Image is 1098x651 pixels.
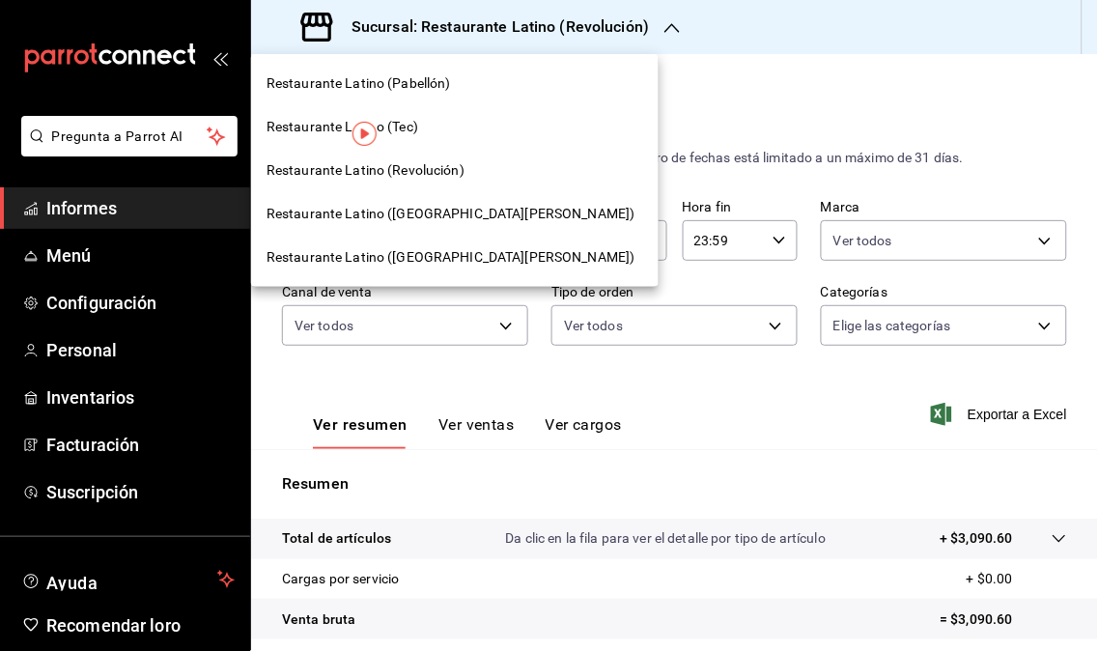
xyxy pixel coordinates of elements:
div: Restaurante Latino (Tec) [251,105,659,149]
font: Restaurante Latino ([GEOGRAPHIC_DATA][PERSON_NAME]) [267,206,635,221]
div: Restaurante Latino ([GEOGRAPHIC_DATA][PERSON_NAME]) [251,236,659,279]
font: Restaurante Latino (Pabellón) [267,75,451,91]
font: Restaurante Latino ([GEOGRAPHIC_DATA][PERSON_NAME]) [267,249,635,265]
div: Restaurante Latino (Pabellón) [251,62,659,105]
div: Restaurante Latino ([GEOGRAPHIC_DATA][PERSON_NAME]) [251,192,659,236]
font: Restaurante Latino (Revolución) [267,162,465,178]
font: Restaurante Latino (Tec) [267,119,418,134]
img: Marcador de información sobre herramientas [352,122,377,146]
div: Restaurante Latino (Revolución) [251,149,659,192]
